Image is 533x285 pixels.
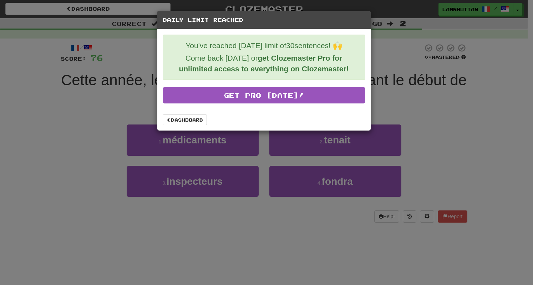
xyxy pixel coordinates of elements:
[163,16,365,24] h5: Daily Limit Reached
[179,54,349,73] strong: get Clozemaster Pro for unlimited access to everything on Clozemaster!
[168,53,360,74] p: Come back [DATE] or
[163,114,207,125] a: Dashboard
[168,40,360,51] p: You've reached [DATE] limit of 30 sentences! 🙌
[163,87,365,103] a: Get Pro [DATE]!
